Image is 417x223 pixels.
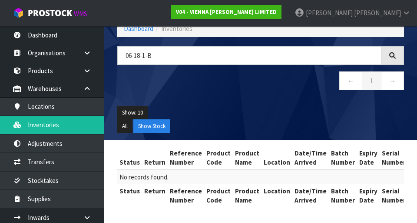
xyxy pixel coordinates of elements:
[204,146,233,170] th: Product Code
[292,146,329,170] th: Date/Time Arrived
[117,46,381,65] input: Search inventories
[261,146,292,170] th: Location
[380,146,408,170] th: Serial Number
[233,146,261,170] th: Product Name
[161,24,192,33] span: Inventories
[117,119,132,133] button: All
[380,184,408,207] th: Serial Number
[362,71,381,90] a: 1
[306,9,353,17] span: [PERSON_NAME]
[74,10,87,18] small: WMS
[354,9,401,17] span: [PERSON_NAME]
[171,5,281,19] a: V04 - VIENNA [PERSON_NAME] LIMITED
[261,184,292,207] th: Location
[357,184,380,207] th: Expiry Date
[233,184,261,207] th: Product Name
[329,146,357,170] th: Batch Number
[133,119,170,133] button: Show Stock
[117,106,148,120] button: Show: 10
[357,146,380,170] th: Expiry Date
[339,71,362,90] a: ←
[329,184,357,207] th: Batch Number
[292,184,329,207] th: Date/Time Arrived
[124,24,153,33] a: Dashboard
[117,71,404,93] nav: Page navigation
[28,7,72,19] span: ProStock
[117,146,142,170] th: Status
[381,71,404,90] a: →
[168,184,204,207] th: Reference Number
[142,184,168,207] th: Return
[117,184,142,207] th: Status
[204,184,233,207] th: Product Code
[176,8,277,16] strong: V04 - VIENNA [PERSON_NAME] LIMITED
[13,7,24,18] img: cube-alt.png
[142,146,168,170] th: Return
[168,146,204,170] th: Reference Number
